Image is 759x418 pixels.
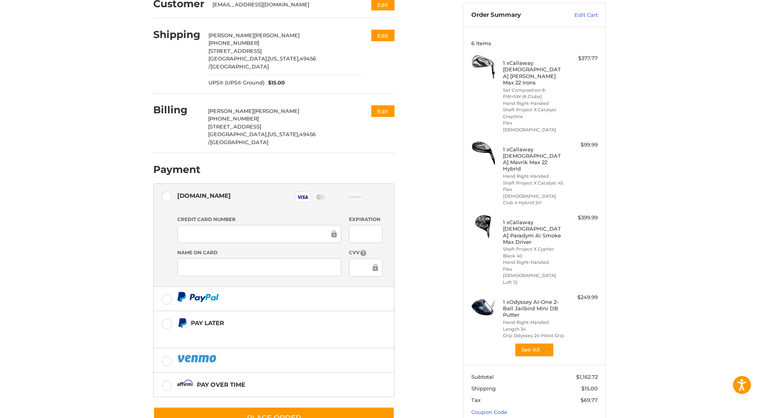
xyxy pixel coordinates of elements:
span: 49456 / [208,55,316,70]
li: Shaft Project X Cypher Black 40 [503,246,564,259]
h4: 1 x Callaway [DEMOGRAPHIC_DATA] Mavrik Max 22 Hybrid [503,146,564,172]
span: $1,162.72 [576,374,598,380]
span: [PERSON_NAME] [208,32,254,38]
span: $15.00 [581,385,598,392]
span: [STREET_ADDRESS] [208,123,261,130]
div: $377.77 [566,54,598,62]
h4: 1 x Callaway [DEMOGRAPHIC_DATA] [PERSON_NAME] Max 22 Irons [503,60,564,86]
li: Loft 12 [503,279,564,286]
span: [US_STATE], [268,55,300,62]
span: [PHONE_NUMBER] [208,115,259,122]
li: Hand Right-Handed [503,100,564,107]
li: Shaft Project X Catalyst Graphite [503,107,564,120]
h4: 1 x Odyssey AI-One 2-Ball Jailbird Mini DB Putter [503,299,564,318]
li: Hand Right-Handed [503,173,564,180]
li: Flex [DEMOGRAPHIC_DATA] [503,120,564,133]
h2: Billing [153,104,200,116]
img: PayPal icon [177,354,218,364]
li: Club 4 Hybrid 24° [503,199,564,206]
img: Pay Later icon [177,318,187,328]
label: Expiration [349,216,382,223]
span: [PERSON_NAME] [208,108,254,114]
img: Affirm icon [177,380,193,390]
h4: 1 x Callaway [DEMOGRAPHIC_DATA] Paradym Ai Smoke Max Driver [503,219,564,245]
label: Name on Card [177,249,341,256]
button: See All [515,343,554,357]
span: Shipping [471,385,496,392]
span: [PERSON_NAME] [254,108,299,114]
span: [STREET_ADDRESS] [208,48,262,54]
li: Set Composition 6-PW+SW (6 Clubs) [503,87,564,100]
span: [GEOGRAPHIC_DATA] [210,139,268,145]
div: Pay Later [191,316,344,330]
span: [PHONE_NUMBER] [208,40,259,46]
h3: 6 Items [471,40,598,46]
span: [PERSON_NAME] [254,32,300,38]
label: CVV [349,249,382,257]
span: Subtotal [471,374,494,380]
span: [GEOGRAPHIC_DATA], [208,55,268,62]
img: PayPal icon [177,292,219,302]
li: Hand Right-Handed [503,259,564,266]
li: Hand Right-Handed [503,319,564,326]
button: Edit [371,105,395,117]
div: [EMAIL_ADDRESS][DOMAIN_NAME] [212,1,356,9]
li: Length 34 [503,326,564,333]
li: Flex [DEMOGRAPHIC_DATA] [503,266,564,279]
div: $399.99 [566,214,598,222]
iframe: PayPal Message 1 [177,331,344,338]
span: Tax [471,397,481,403]
span: UPS® (UPS® Ground) [208,79,264,87]
li: Grip Odyssey 24 Pistol Grip [503,332,564,339]
div: Pay over time [197,378,245,391]
span: [GEOGRAPHIC_DATA], [208,131,268,137]
h3: Order Summary [471,11,557,19]
li: Flex [DEMOGRAPHIC_DATA] [503,186,564,199]
a: Coupon Code [471,409,507,415]
div: [DOMAIN_NAME] [177,189,231,202]
span: [US_STATE], [268,131,299,137]
a: Edit Cart [557,11,598,19]
button: Edit [371,30,395,41]
span: 49456 / [208,131,316,145]
li: Shaft Project X Catalyst 45 [503,180,564,187]
h2: Payment [153,163,200,176]
span: [GEOGRAPHIC_DATA] [210,63,269,70]
span: $69.77 [581,397,598,403]
span: $15.00 [264,79,285,87]
h2: Shipping [153,28,200,41]
div: $99.99 [566,141,598,149]
div: $249.99 [566,293,598,301]
label: Credit Card Number [177,216,341,223]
